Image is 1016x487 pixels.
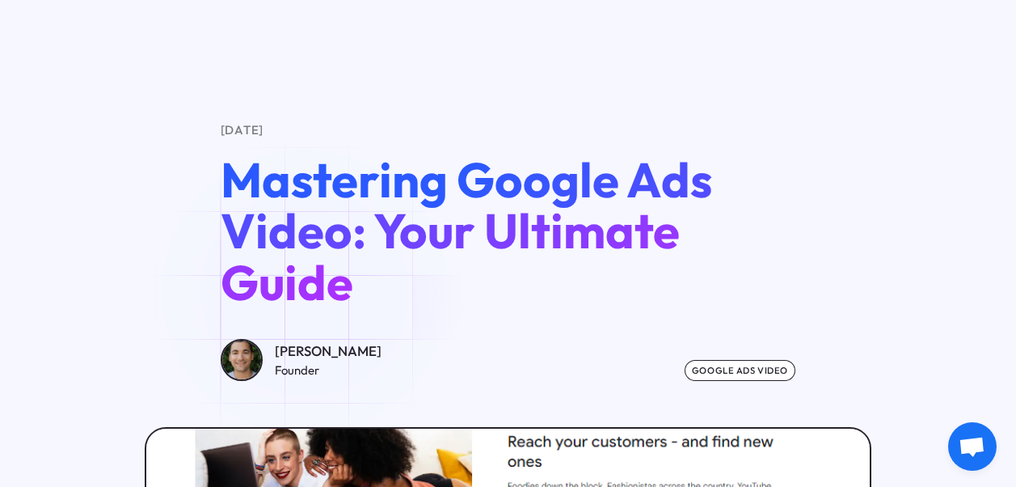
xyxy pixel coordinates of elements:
[221,121,796,139] div: [DATE]
[275,341,382,362] div: [PERSON_NAME]
[685,360,796,381] div: google ads video
[221,149,712,313] span: Mastering Google Ads Video: Your Ultimate Guide
[275,362,382,379] div: Founder
[948,422,997,471] div: Open chat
